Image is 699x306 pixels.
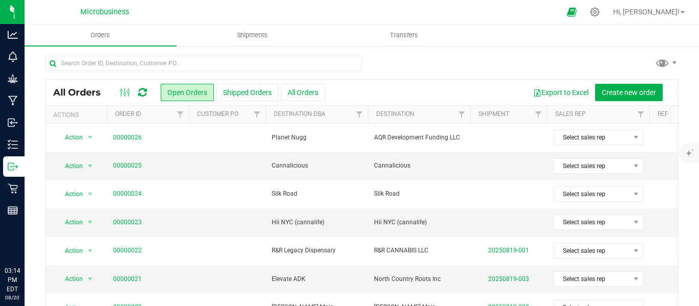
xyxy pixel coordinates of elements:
a: Filter [453,106,470,123]
span: Hi, [PERSON_NAME]! [613,8,680,16]
p: 03:14 PM EDT [5,266,20,294]
span: Microbusiness [80,8,129,16]
a: Destination [376,110,414,117]
span: Hii NYC (cannalife) [272,218,362,227]
span: Action [56,244,83,258]
span: Shipments [223,31,281,40]
span: North Country Roots Inc [374,274,464,284]
span: Cannalicious [272,161,362,171]
p: 08/20 [5,294,20,301]
button: All Orders [281,84,325,101]
span: select [84,215,97,229]
span: Planet Nugg [272,133,362,143]
span: Action [56,215,83,229]
span: Action [56,272,83,286]
inline-svg: Retail [8,183,18,194]
a: Filter [249,106,266,123]
button: Open Orders [161,84,214,101]
span: Cannalicious [374,161,464,171]
span: Action [56,159,83,173]
inline-svg: Reports [8,205,18,216]
inline-svg: Grow [8,74,18,84]
inline-svg: Analytics [8,30,18,40]
inline-svg: Monitoring [8,52,18,62]
inline-svg: Outbound [8,161,18,172]
span: select [84,272,97,286]
inline-svg: Inventory [8,139,18,150]
a: Filter [351,106,368,123]
span: Transfers [376,31,432,40]
span: Action [56,130,83,145]
span: select [84,159,97,173]
span: Select sales rep [554,159,630,173]
a: Ref Field 1 [658,110,691,117]
div: Manage settings [588,7,601,17]
a: 00000021 [113,274,142,284]
span: Silk Road [272,189,362,199]
span: Create new order [602,88,656,97]
a: 00000025 [113,161,142,171]
span: R&R CANNABIS LLC [374,246,464,255]
a: 00000023 [113,218,142,227]
a: Sales Rep [555,110,586,117]
span: select [84,187,97,201]
a: 00000026 [113,133,142,143]
a: Transfers [328,25,480,46]
a: Destination DBA [274,110,325,117]
inline-svg: Manufacturing [8,96,18,106]
span: Silk Road [374,189,464,199]
a: 20250819-003 [488,275,529,283]
span: Open Ecommerce Menu [560,2,583,22]
a: Orders [25,25,177,46]
input: Search Order ID, Destination, Customer PO... [45,56,362,71]
span: Select sales rep [554,187,630,201]
span: Action [56,187,83,201]
a: Shipments [177,25,329,46]
div: Actions [53,111,103,119]
a: Filter [530,106,547,123]
span: AQR Development Funding LLC [374,133,464,143]
button: Export to Excel [527,84,595,101]
span: Select sales rep [554,272,630,286]
button: Shipped Orders [216,84,278,101]
span: Elevate ADK [272,274,362,284]
span: Select sales rep [554,215,630,229]
a: Customer PO [197,110,238,117]
span: Select sales rep [554,244,630,258]
span: R&R Legacy Dispensary [272,246,362,255]
inline-svg: Inbound [8,117,18,128]
iframe: Resource center [10,224,41,255]
span: Orders [77,31,124,40]
a: 20250819-001 [488,247,529,254]
span: All Orders [53,87,111,98]
a: Filter [632,106,649,123]
a: 00000022 [113,246,142,255]
a: 00000024 [113,189,142,199]
a: Shipment [478,110,509,117]
span: Select sales rep [554,130,630,145]
span: select [84,130,97,145]
button: Create new order [595,84,663,101]
a: Filter [172,106,189,123]
a: Order ID [115,110,141,117]
span: Hii NYC (cannalife) [374,218,464,227]
span: select [84,244,97,258]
